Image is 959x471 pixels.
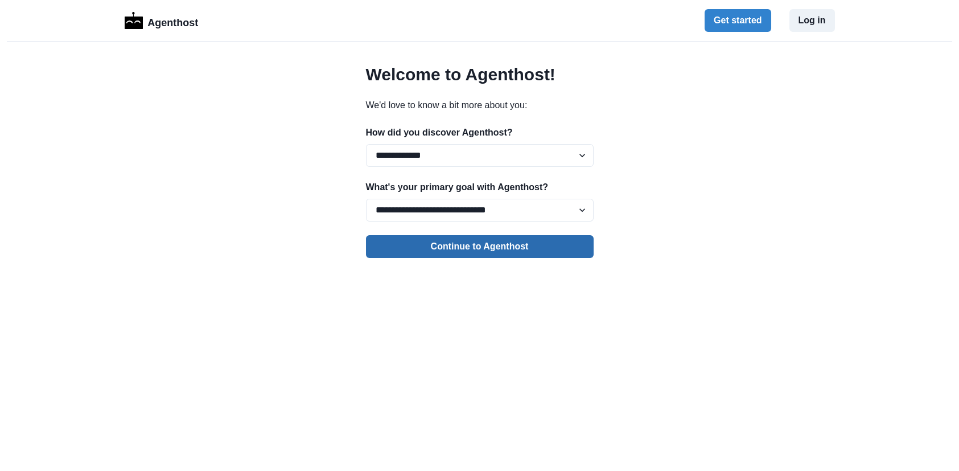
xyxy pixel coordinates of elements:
[366,235,594,258] button: Continue to Agenthost
[366,181,594,194] p: What's your primary goal with Agenthost?
[705,9,771,32] button: Get started
[125,12,143,29] img: Logo
[125,11,199,31] a: LogoAgenthost
[789,9,835,32] button: Log in
[366,126,594,140] p: How did you discover Agenthost?
[366,64,594,85] h2: Welcome to Agenthost!
[366,99,594,112] p: We'd love to know a bit more about you:
[147,11,198,31] p: Agenthost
